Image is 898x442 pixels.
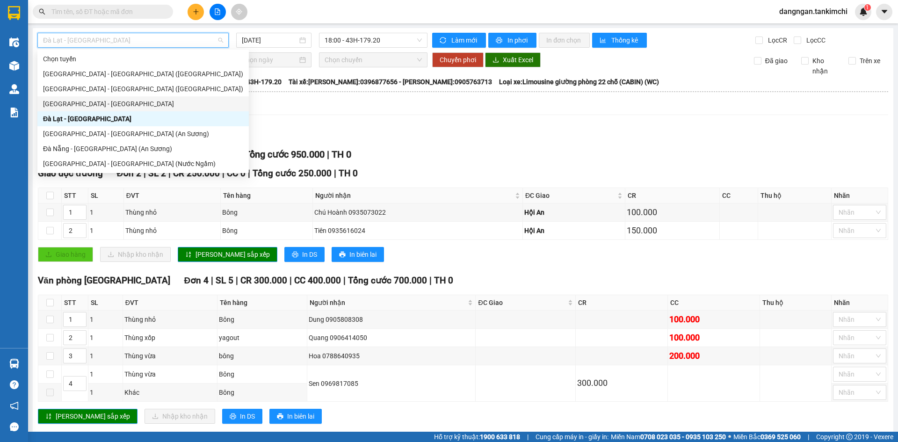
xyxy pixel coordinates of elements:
[248,168,250,179] span: |
[640,433,726,441] strong: 0708 023 035 - 0935 103 250
[525,190,616,201] span: ĐC Giao
[834,297,885,308] div: Nhãn
[499,77,659,87] span: Loại xe: Limousine giường phòng 22 chỗ (CABIN) (WC)
[834,190,885,201] div: Nhãn
[45,413,52,420] span: sort-ascending
[39,8,45,15] span: search
[733,432,801,442] span: Miền Bắc
[231,4,247,20] button: aim
[90,387,121,398] div: 1
[221,188,312,203] th: Tên hàng
[503,55,533,65] span: Xuất Excel
[229,77,282,87] span: Số xe: 43H-179.20
[720,188,758,203] th: CC
[90,207,122,217] div: 1
[37,81,249,96] div: Hà Nội - Đà Nẵng (Hàng)
[88,295,123,311] th: SL
[866,4,869,11] span: 1
[240,275,287,286] span: CR 300.000
[772,6,855,17] span: dangngan.tankimchi
[38,168,103,179] span: Giao dọc đường
[168,168,171,179] span: |
[576,295,668,311] th: CR
[488,33,536,48] button: printerIn phơi
[90,351,121,361] div: 1
[864,4,871,11] sup: 1
[343,275,346,286] span: |
[242,35,297,45] input: 14/09/2025
[348,275,427,286] span: Tổng cước 700.000
[625,188,720,203] th: CR
[527,432,529,442] span: |
[240,411,255,421] span: In DS
[236,8,242,15] span: aim
[236,275,238,286] span: |
[38,275,170,286] span: Văn phòng [GEOGRAPHIC_DATA]
[492,57,499,64] span: download
[38,409,138,424] button: sort-ascending[PERSON_NAME] sắp xếp
[222,207,311,217] div: Bông
[148,168,166,179] span: SL 2
[230,413,236,420] span: printer
[90,225,122,236] div: 1
[287,411,314,421] span: In biên lai
[524,225,623,236] div: Hội An
[761,56,791,66] span: Đã giao
[325,33,422,47] span: 18:00 - 43H-179.20
[309,314,474,325] div: Dung 0905808308
[37,66,249,81] div: Đà Nẵng - Hà Nội (Hàng)
[325,53,422,67] span: Chọn chuyến
[43,129,243,139] div: [GEOGRAPHIC_DATA] - [GEOGRAPHIC_DATA] (An Sương)
[859,7,868,16] img: icon-new-feature
[9,108,19,117] img: solution-icon
[507,35,529,45] span: In phơi
[125,207,219,217] div: Thùng nhỏ
[880,7,889,16] span: caret-down
[611,35,639,45] span: Thống kê
[125,225,219,236] div: Thùng nhỏ
[173,168,220,179] span: CR 250.000
[43,84,243,94] div: [GEOGRAPHIC_DATA] - [GEOGRAPHIC_DATA] ([GEOGRAPHIC_DATA])
[124,351,216,361] div: Thùng vừa
[178,247,277,262] button: sort-ascending[PERSON_NAME] sắp xếp
[216,275,233,286] span: SL 5
[451,35,478,45] span: Làm mới
[349,249,377,260] span: In biên lai
[668,295,760,311] th: CC
[217,295,307,311] th: Tên hàng
[145,409,215,424] button: downloadNhập kho nhận
[56,411,130,421] span: [PERSON_NAME] sắp xếp
[440,37,448,44] span: sync
[809,56,841,76] span: Kho nhận
[10,422,19,431] span: message
[327,149,329,160] span: |
[219,387,305,398] div: Bông
[219,314,305,325] div: Bông
[339,251,346,259] span: printer
[10,380,19,389] span: question-circle
[334,168,336,179] span: |
[184,275,209,286] span: Đơn 4
[90,314,121,325] div: 1
[123,295,217,311] th: ĐVT
[124,369,216,379] div: Thùng vừa
[310,297,466,308] span: Người nhận
[627,224,718,237] div: 150.000
[332,149,351,160] span: TH 0
[803,35,827,45] span: Lọc CC
[219,369,305,379] div: Bông
[669,349,758,362] div: 200.000
[124,188,221,203] th: ĐVT
[592,33,647,48] button: bar-chartThống kê
[764,35,789,45] span: Lọc CR
[38,247,93,262] button: uploadGiao hàng
[524,207,623,217] div: Hội An
[144,168,146,179] span: |
[43,144,243,154] div: Đà Nẵng - [GEOGRAPHIC_DATA] (An Sương)
[808,432,809,442] span: |
[222,168,224,179] span: |
[302,249,317,260] span: In DS
[600,37,608,44] span: bar-chart
[339,168,358,179] span: TH 0
[496,37,504,44] span: printer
